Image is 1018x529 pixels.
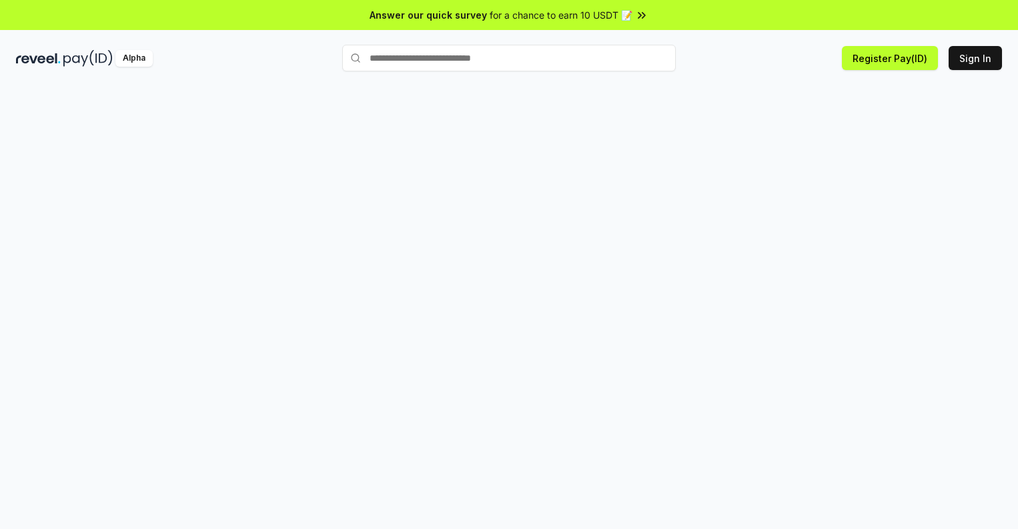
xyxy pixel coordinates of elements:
[949,46,1002,70] button: Sign In
[842,46,938,70] button: Register Pay(ID)
[16,50,61,67] img: reveel_dark
[63,50,113,67] img: pay_id
[115,50,153,67] div: Alpha
[490,8,632,22] span: for a chance to earn 10 USDT 📝
[370,8,487,22] span: Answer our quick survey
